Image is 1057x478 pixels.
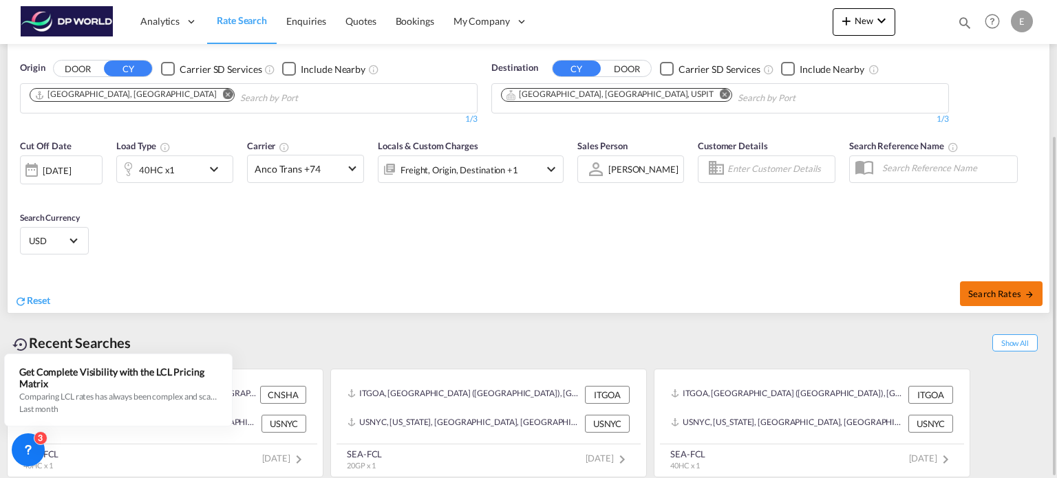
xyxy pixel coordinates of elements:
[206,161,229,177] md-icon: icon-chevron-down
[116,140,171,151] span: Load Type
[585,386,630,404] div: ITGOA
[217,14,267,26] span: Rate Search
[20,61,45,75] span: Origin
[279,142,290,153] md-icon: The selected Trucker/Carrierwill be displayed in the rate results If the rates are from another f...
[1011,10,1033,32] div: E
[698,140,767,151] span: Customer Details
[347,461,376,470] span: 20GP x 1
[838,15,890,26] span: New
[968,288,1034,299] span: Search Rates
[992,334,1038,351] span: Show All
[301,63,365,76] div: Include Nearby
[20,113,478,125] div: 1/3
[506,89,714,100] div: Pittsburgh, PA, USPIT
[586,453,630,464] span: [DATE]
[671,386,905,404] div: ITGOA, Genova (Genoa), Italy, Southern Europe, Europe
[679,63,760,76] div: Carrier SD Services
[908,386,953,404] div: ITGOA
[21,6,114,37] img: c08ca190194411f088ed0f3ba295208c.png
[981,10,1004,33] span: Help
[763,64,774,75] md-icon: Unchecked: Search for CY (Container Yard) services for all selected carriers.Checked : Search for...
[54,61,102,77] button: DOOR
[654,369,970,477] recent-search-card: ITGOA, [GEOGRAPHIC_DATA] ([GEOGRAPHIC_DATA]), [GEOGRAPHIC_DATA], [GEOGRAPHIC_DATA], [GEOGRAPHIC_D...
[140,14,180,28] span: Analytics
[27,294,50,306] span: Reset
[20,155,103,184] div: [DATE]
[506,89,716,100] div: Press delete to remove this chip.
[347,448,382,460] div: SEA-FCL
[290,451,307,468] md-icon: icon-chevron-right
[1025,290,1034,299] md-icon: icon-arrow-right
[491,61,538,75] span: Destination
[261,415,306,433] div: USNYC
[34,89,219,100] div: Press delete to remove this chip.
[28,84,376,109] md-chips-wrap: Chips container. Use arrow keys to select chips.
[240,87,371,109] input: Chips input.
[29,235,67,247] span: USD
[368,64,379,75] md-icon: Unchecked: Ignores neighbouring ports when fetching rates.Checked : Includes neighbouring ports w...
[614,451,630,468] md-icon: icon-chevron-right
[104,61,152,76] button: CY
[396,15,434,27] span: Bookings
[981,10,1011,34] div: Help
[14,294,50,309] div: icon-refreshReset
[116,155,233,183] div: 40HC x1icon-chevron-down
[20,213,80,223] span: Search Currency
[960,281,1043,306] button: Search Ratesicon-arrow-right
[34,89,216,100] div: Shanghai, CNSHA
[948,142,959,153] md-icon: Your search will be saved by the below given name
[264,64,275,75] md-icon: Unchecked: Search for CY (Container Yard) services for all selected carriers.Checked : Search for...
[738,87,868,109] input: Chips input.
[833,8,895,36] button: icon-plus 400-fgNewicon-chevron-down
[247,140,290,151] span: Carrier
[957,15,972,36] div: icon-magnify
[838,12,855,29] md-icon: icon-plus 400-fg
[348,415,581,433] div: USNYC, New York, NY, United States, North America, Americas
[43,164,71,177] div: [DATE]
[20,182,30,201] md-datepicker: Select
[378,155,564,183] div: Freight Origin Destination Factory Stuffingicon-chevron-down
[401,160,518,180] div: Freight Origin Destination Factory Stuffing
[800,63,864,76] div: Include Nearby
[491,113,949,125] div: 1/3
[711,89,732,102] button: Remove
[849,140,959,151] span: Search Reference Name
[139,160,175,180] div: 40HC x1
[577,140,628,151] span: Sales Person
[957,15,972,30] md-icon: icon-magnify
[781,61,864,76] md-checkbox: Checkbox No Ink
[868,64,879,75] md-icon: Unchecked: Ignores neighbouring ports when fetching rates.Checked : Includes neighbouring ports w...
[378,140,478,151] span: Locals & Custom Charges
[330,369,647,477] recent-search-card: ITGOA, [GEOGRAPHIC_DATA] ([GEOGRAPHIC_DATA]), [GEOGRAPHIC_DATA], [GEOGRAPHIC_DATA], [GEOGRAPHIC_D...
[8,41,1049,312] div: OriginDOOR CY Checkbox No InkUnchecked: Search for CY (Container Yard) services for all selected ...
[660,61,760,76] md-checkbox: Checkbox No Ink
[727,159,831,180] input: Enter Customer Details
[20,140,72,151] span: Cut Off Date
[161,61,261,76] md-checkbox: Checkbox No Ink
[453,14,510,28] span: My Company
[603,61,651,77] button: DOOR
[670,461,700,470] span: 40HC x 1
[873,12,890,29] md-icon: icon-chevron-down
[255,162,344,176] span: Anco Trans +74
[180,63,261,76] div: Carrier SD Services
[909,453,954,464] span: [DATE]
[553,61,601,76] button: CY
[908,415,953,433] div: USNYC
[23,461,53,470] span: 40HC x 1
[14,295,27,307] md-icon: icon-refresh
[345,15,376,27] span: Quotes
[607,159,680,179] md-select: Sales Person: Eli Dolgansky
[348,386,581,404] div: ITGOA, Genova (Genoa), Italy, Southern Europe, Europe
[28,230,81,250] md-select: Select Currency: $ USDUnited States Dollar
[286,15,326,27] span: Enquiries
[12,336,29,353] md-icon: icon-backup-restore
[585,415,630,433] div: USNYC
[937,451,954,468] md-icon: icon-chevron-right
[670,448,705,460] div: SEA-FCL
[260,386,306,404] div: CNSHA
[671,415,905,433] div: USNYC, New York, NY, United States, North America, Americas
[282,61,365,76] md-checkbox: Checkbox No Ink
[543,161,559,177] md-icon: icon-chevron-down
